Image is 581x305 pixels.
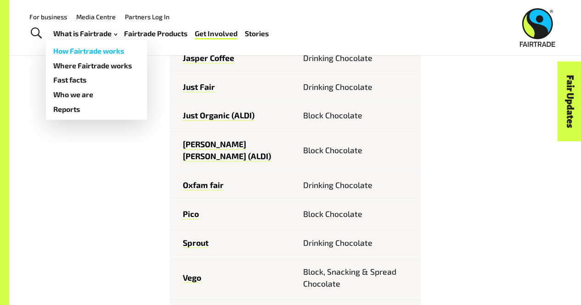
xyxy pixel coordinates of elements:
[183,82,215,92] a: Just Fair
[46,58,147,73] a: Where Fairtrade works
[183,209,199,219] a: Pico
[520,8,555,47] img: Fairtrade Australia New Zealand logo
[76,13,116,21] a: Media Centre
[125,13,169,21] a: Partners Log In
[295,44,421,72] td: Drinking Chocolate
[245,27,269,40] a: Stories
[295,72,421,101] td: Drinking Chocolate
[46,44,147,58] a: How Fairtrade works
[183,180,224,190] a: Oxfam fair
[295,101,421,130] td: Block Chocolate
[183,110,254,121] a: Just Organic (ALDI)
[29,13,67,21] a: For business
[46,87,147,102] a: Who we are
[295,200,421,228] td: Block Chocolate
[124,27,187,40] a: Fairtrade Products
[295,171,421,200] td: Drinking Chocolate
[195,27,237,40] a: Get Involved
[295,130,421,171] td: Block Chocolate
[46,73,147,88] a: Fast facts
[183,139,271,161] a: [PERSON_NAME] [PERSON_NAME] (ALDI)
[183,237,209,248] a: Sprout
[25,22,47,45] a: Toggle Search
[183,53,234,63] a: Jasper Coffee
[295,257,421,298] td: Block, Snacking & Spread Chocolate
[295,228,421,257] td: Drinking Chocolate
[53,27,117,40] a: What is Fairtrade
[183,272,201,283] a: Vego
[46,102,147,116] a: Reports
